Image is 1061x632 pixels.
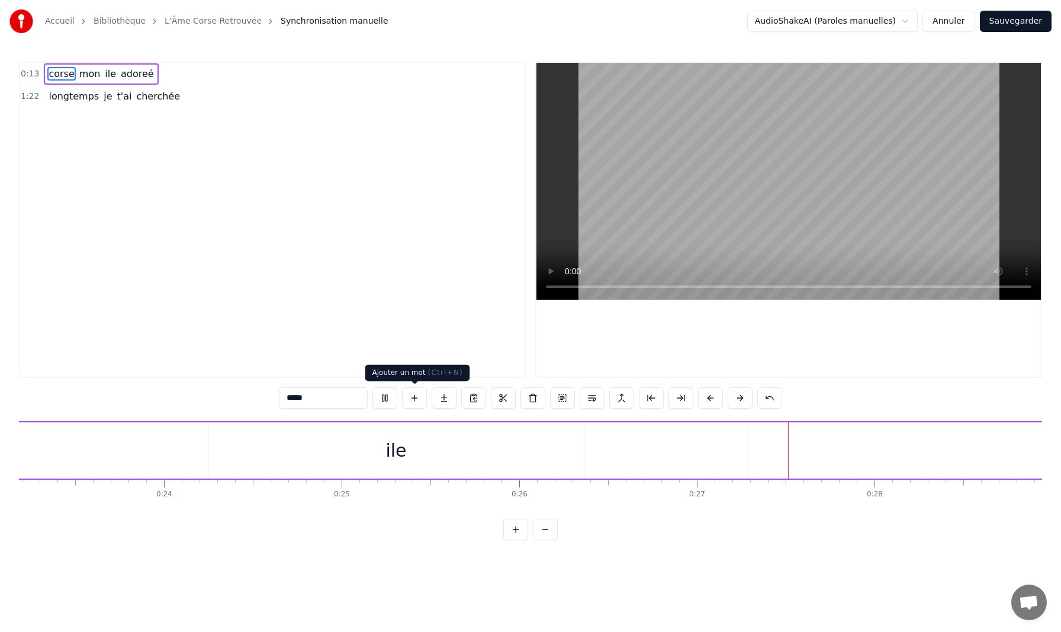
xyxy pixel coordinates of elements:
[47,89,100,103] span: longtemps
[281,15,388,27] span: Synchronisation manuelle
[21,91,39,102] span: 1:22
[45,15,75,27] a: Accueil
[78,67,102,81] span: mon
[45,15,388,27] nav: breadcrumb
[689,490,705,499] div: 0:27
[9,9,33,33] img: youka
[428,368,463,377] span: ( Ctrl+N )
[1011,585,1047,620] div: Ouvrir le chat
[165,15,262,27] a: L'Âme Corse Retrouvée
[47,67,75,81] span: corse
[21,68,39,80] span: 0:13
[102,89,113,103] span: je
[922,11,975,32] button: Annuler
[385,437,406,464] div: ile
[120,67,155,81] span: adoreé
[867,490,883,499] div: 0:28
[94,15,146,27] a: Bibliothèque
[156,490,172,499] div: 0:24
[512,490,528,499] div: 0:26
[980,11,1052,32] button: Sauvegarder
[135,89,181,103] span: cherchée
[104,67,117,81] span: ile
[115,89,133,103] span: t'ai
[334,490,350,499] div: 0:25
[365,365,470,381] div: Ajouter un mot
